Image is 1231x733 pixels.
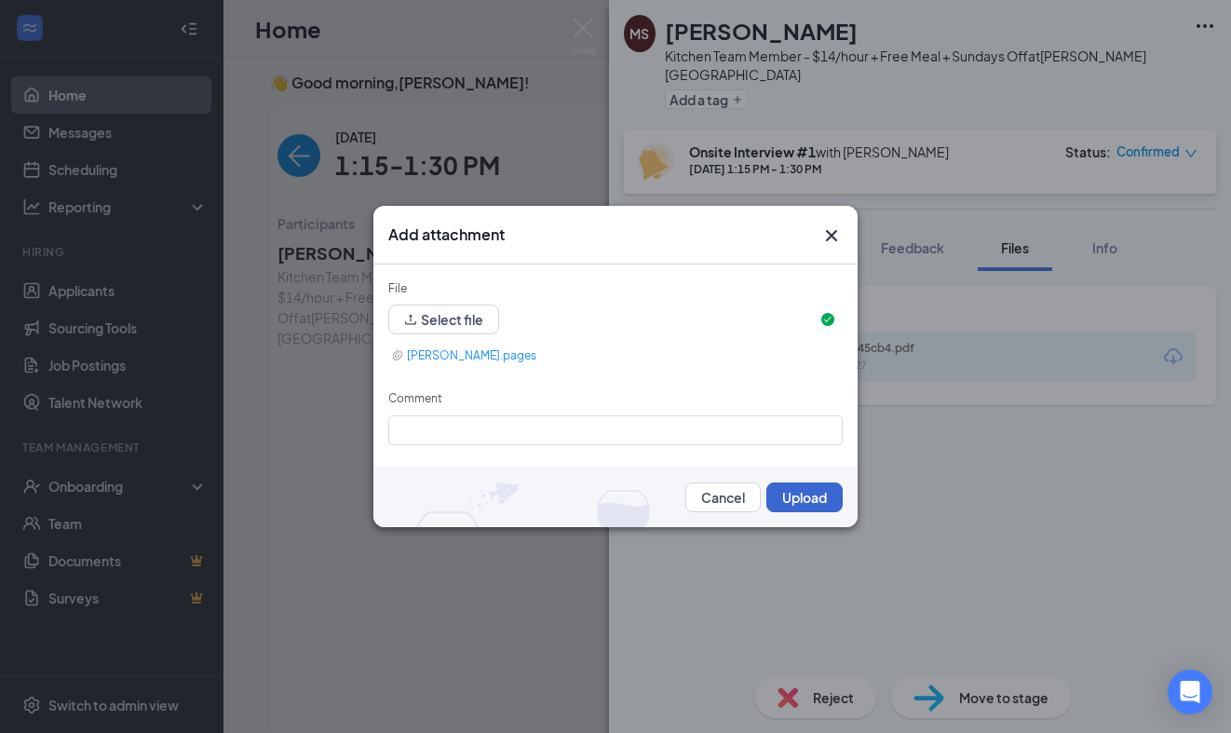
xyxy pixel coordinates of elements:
[820,224,843,247] svg: Cross
[388,391,442,405] label: Comment
[685,482,761,512] button: Cancel
[388,305,499,334] button: upload Select file
[404,313,417,326] span: upload
[766,482,843,512] button: Upload
[388,224,505,245] h3: Add attachment
[392,345,832,367] a: [PERSON_NAME].pages
[820,224,843,247] button: Close
[388,415,843,445] input: Comment
[388,315,499,329] span: upload Select file
[1168,670,1212,714] div: Open Intercom Messenger
[388,281,407,295] label: File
